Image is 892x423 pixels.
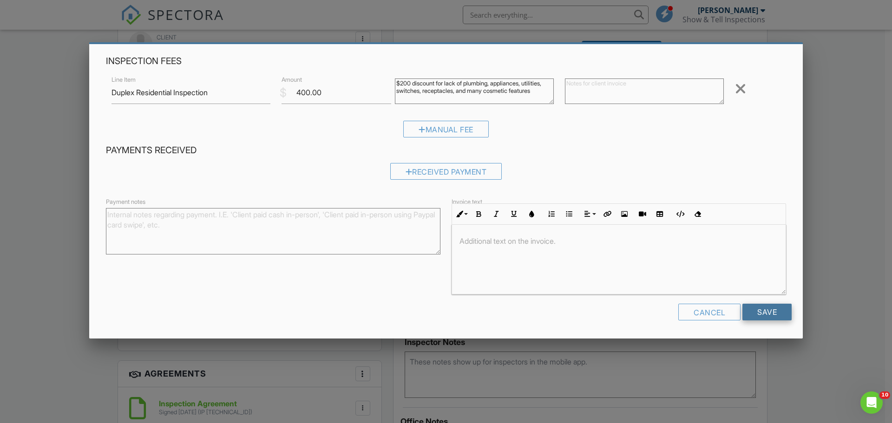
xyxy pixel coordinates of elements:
button: Unordered List [560,205,578,223]
div: Manual Fee [403,121,489,137]
a: Manual Fee [403,127,489,136]
div: Cancel [678,304,741,320]
button: Align [580,205,598,223]
button: Clear Formatting [689,205,706,223]
button: Insert Table [651,205,669,223]
button: Bold (Ctrl+B) [470,205,487,223]
button: Colors [523,205,540,223]
button: Insert Image (Ctrl+P) [616,205,633,223]
button: Ordered List [543,205,560,223]
h4: Inspection Fees [106,55,786,67]
button: Code View [671,205,689,223]
a: Received Payment [390,169,502,179]
div: $ [280,85,287,101]
label: Invoice text [452,198,482,206]
input: Save [742,304,792,320]
button: Insert Video [633,205,651,223]
textarea: $400.00 for first unit, $200 for second unit [395,78,554,104]
span: 10 [879,391,890,399]
button: Underline (Ctrl+U) [505,205,523,223]
label: Payment notes [106,198,145,206]
label: Line Item [111,76,136,84]
button: Italic (Ctrl+I) [487,205,505,223]
h4: Payments Received [106,144,786,156]
button: Inline Style [452,205,470,223]
iframe: Intercom live chat [860,391,883,414]
label: Amount [282,76,302,84]
div: Received Payment [390,163,502,180]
